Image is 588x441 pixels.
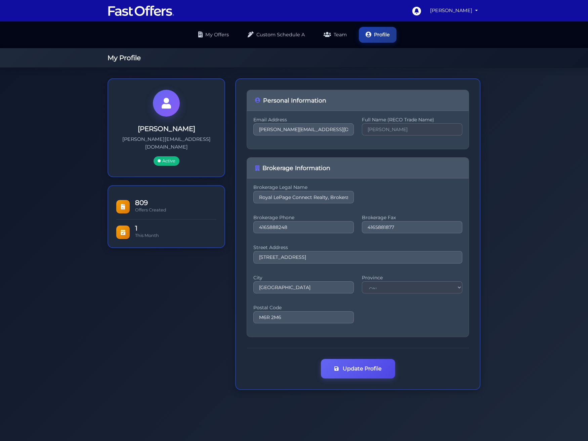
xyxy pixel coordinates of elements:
label: Street Address [253,247,462,248]
label: Full Name (RECO Trade Name) [362,119,462,121]
p: [PERSON_NAME][EMAIL_ADDRESS][DOMAIN_NAME] [119,135,214,151]
label: Brokerage Phone [253,217,354,218]
span: 1 [135,225,216,232]
label: Postal Code [253,307,354,309]
span: Offers Created [135,207,166,212]
label: Brokerage Legal Name [253,187,354,188]
h3: [PERSON_NAME] [119,125,214,133]
span: 809 [135,199,216,206]
button: Update Profile [321,359,395,378]
a: [PERSON_NAME] [427,4,480,17]
span: Active [154,156,179,166]
a: Team [317,27,353,43]
label: City [253,277,354,279]
span: This Month [135,233,159,238]
a: Profile [359,27,396,43]
label: Brokerage Fax [362,217,462,218]
label: Province [362,277,462,279]
label: Email Address [253,119,354,121]
a: Custom Schedule A [241,27,311,43]
h4: Personal Information [255,97,461,104]
h4: Brokerage Information [255,164,461,171]
h1: My Profile [108,54,480,62]
a: My Offers [192,27,236,43]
